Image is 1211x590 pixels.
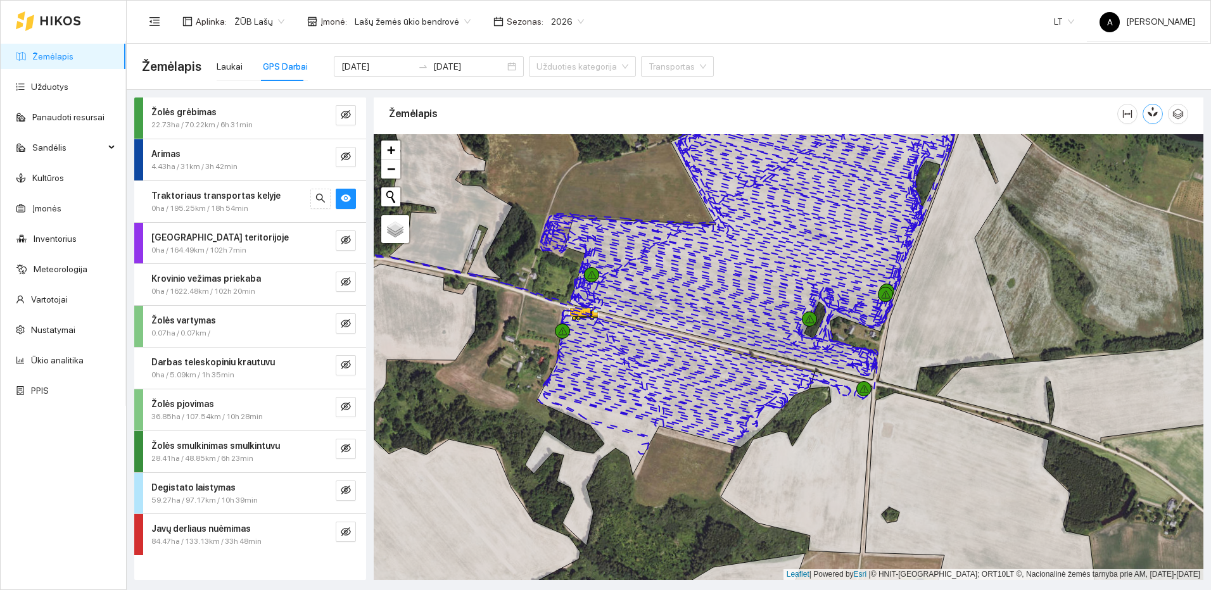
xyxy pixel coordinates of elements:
span: 28.41ha / 48.85km / 6h 23min [151,453,253,465]
button: column-width [1117,104,1138,124]
span: 0ha / 1622.48km / 102h 20min [151,286,255,298]
span: eye-invisible [341,151,351,163]
span: shop [307,16,317,27]
a: Kultūros [32,173,64,183]
span: Sezonas : [507,15,543,28]
span: eye-invisible [341,110,351,122]
div: Darbas teleskopiniu krautuvu0ha / 5.09km / 1h 35mineye-invisible [134,348,366,389]
span: calendar [493,16,504,27]
button: eye-invisible [336,230,356,251]
span: swap-right [418,61,428,72]
a: Žemėlapis [32,51,73,61]
a: PPIS [31,386,49,396]
span: − [387,161,395,177]
span: eye-invisible [341,401,351,413]
div: [GEOGRAPHIC_DATA] teritorijoje0ha / 164.49km / 102h 7mineye-invisible [134,223,366,264]
span: to [418,61,428,72]
div: Laukai [217,60,243,73]
strong: Žolės smulkinimas smulkintuvu [151,441,280,451]
span: Įmonė : [320,15,347,28]
span: Lašų žemės ūkio bendrovė [355,12,471,31]
span: search [315,193,326,205]
span: eye-invisible [341,235,351,247]
div: | Powered by © HNIT-[GEOGRAPHIC_DATA]; ORT10LT ©, Nacionalinė žemės tarnyba prie AM, [DATE]-[DATE] [783,569,1203,580]
span: eye-invisible [341,277,351,289]
a: Inventorius [34,234,77,244]
span: LT [1054,12,1074,31]
div: Žolės vartymas0.07ha / 0.07km /eye-invisible [134,306,366,347]
span: ŽŪB Lašų [234,12,284,31]
div: Javų derliaus nuėmimas84.47ha / 133.13km / 33h 48mineye-invisible [134,514,366,555]
strong: Arimas [151,149,181,159]
a: Layers [381,215,409,243]
button: search [310,189,331,209]
span: 2026 [551,12,584,31]
a: Leaflet [787,570,809,579]
span: [PERSON_NAME] [1100,16,1195,27]
span: 59.27ha / 97.17km / 10h 39min [151,494,258,506]
span: eye-invisible [341,527,351,539]
span: | [869,570,871,579]
div: Traktoriaus transportas kelyje0ha / 195.25km / 18h 54minsearcheye [134,181,366,222]
input: Pabaigos data [433,60,505,73]
a: Užduotys [31,82,68,92]
span: Aplinka : [196,15,227,28]
strong: Krovinio vežimas priekaba [151,273,261,284]
strong: Žolės grėbimas [151,107,217,117]
strong: Darbas teleskopiniu krautuvu [151,357,275,367]
span: Sandėlis [32,135,105,160]
button: eye-invisible [336,105,356,125]
span: eye [341,193,351,205]
span: column-width [1118,109,1137,119]
a: Ūkio analitika [31,355,84,365]
strong: Žolės pjovimas [151,399,214,409]
a: Meteorologija [34,264,87,274]
div: Krovinio vežimas priekaba0ha / 1622.48km / 102h 20mineye-invisible [134,264,366,305]
strong: Traktoriaus transportas kelyje [151,191,281,201]
button: eye-invisible [336,147,356,167]
button: eye-invisible [336,480,356,501]
span: eye-invisible [341,485,351,497]
span: 22.73ha / 70.22km / 6h 31min [151,119,253,131]
span: 36.85ha / 107.54km / 10h 28min [151,411,263,423]
button: eye-invisible [336,522,356,542]
span: menu-fold [149,16,160,27]
span: + [387,142,395,158]
strong: [GEOGRAPHIC_DATA] teritorijoje [151,232,289,242]
span: 0ha / 195.25km / 18h 54min [151,203,248,215]
span: 0ha / 164.49km / 102h 7min [151,244,246,256]
span: eye-invisible [341,443,351,455]
div: Žolės smulkinimas smulkintuvu28.41ha / 48.85km / 6h 23mineye-invisible [134,431,366,472]
span: 84.47ha / 133.13km / 33h 48min [151,536,262,548]
button: eye [336,189,356,209]
a: Esri [854,570,867,579]
div: Žolės grėbimas22.73ha / 70.22km / 6h 31mineye-invisible [134,97,366,139]
span: eye-invisible [341,318,351,330]
button: Initiate a new search [381,187,400,206]
div: Žemėlapis [389,96,1117,132]
button: eye-invisible [336,355,356,375]
a: Įmonės [32,203,61,213]
strong: Žolės vartymas [151,315,216,325]
span: 0.07ha / 0.07km / [151,327,210,339]
div: Žolės pjovimas36.85ha / 107.54km / 10h 28mineye-invisible [134,389,366,430]
div: Arimas4.43ha / 31km / 3h 42mineye-invisible [134,139,366,180]
span: layout [182,16,193,27]
a: Zoom in [381,141,400,160]
button: eye-invisible [336,439,356,459]
button: eye-invisible [336,313,356,334]
span: 0ha / 5.09km / 1h 35min [151,369,234,381]
button: eye-invisible [336,397,356,417]
a: Vartotojai [31,294,68,304]
a: Panaudoti resursai [32,112,105,122]
a: Nustatymai [31,325,75,335]
div: GPS Darbai [263,60,308,73]
input: Pradžios data [341,60,413,73]
span: A [1107,12,1113,32]
span: eye-invisible [341,360,351,372]
span: 4.43ha / 31km / 3h 42min [151,161,238,173]
strong: Javų derliaus nuėmimas [151,524,251,534]
a: Zoom out [381,160,400,179]
strong: Degistato laistymas [151,482,236,493]
button: eye-invisible [336,272,356,292]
